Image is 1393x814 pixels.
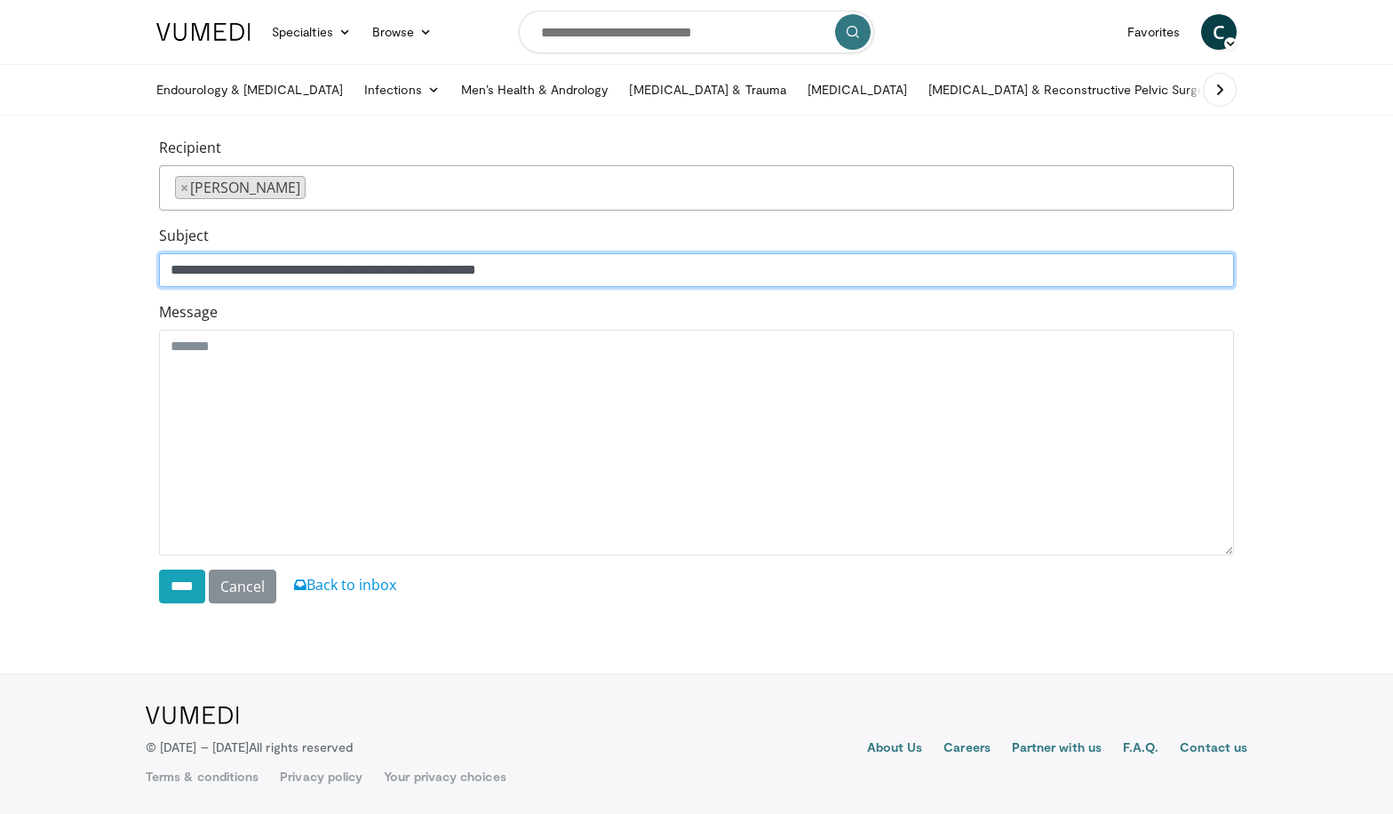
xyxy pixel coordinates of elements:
a: Infections [354,72,450,108]
label: Message [159,301,218,323]
span: All rights reserved [249,739,353,754]
a: Cancel [209,570,276,603]
span: × [180,177,188,198]
a: About Us [867,738,923,760]
a: Terms & conditions [146,768,259,786]
a: Browse [362,14,443,50]
a: Specialties [261,14,362,50]
a: [MEDICAL_DATA] & Trauma [618,72,797,108]
a: Privacy policy [280,768,362,786]
a: Contact us [1180,738,1247,760]
a: [MEDICAL_DATA] & Reconstructive Pelvic Surgery [918,72,1226,108]
p: © [DATE] – [DATE] [146,738,354,756]
a: F.A.Q. [1123,738,1158,760]
input: Search topics, interventions [519,11,874,53]
a: Men’s Health & Andrology [450,72,619,108]
li: Ketan Badani [175,176,306,199]
a: Back to inbox [294,575,396,595]
a: Favorites [1117,14,1190,50]
a: C [1201,14,1237,50]
a: Endourology & [MEDICAL_DATA] [146,72,354,108]
a: Partner with us [1012,738,1102,760]
a: Your privacy choices [384,768,505,786]
a: [MEDICAL_DATA] [797,72,918,108]
img: VuMedi Logo [156,23,251,41]
img: VuMedi Logo [146,706,239,724]
label: Subject [159,225,209,246]
label: Recipient [159,137,221,158]
a: Careers [943,738,991,760]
